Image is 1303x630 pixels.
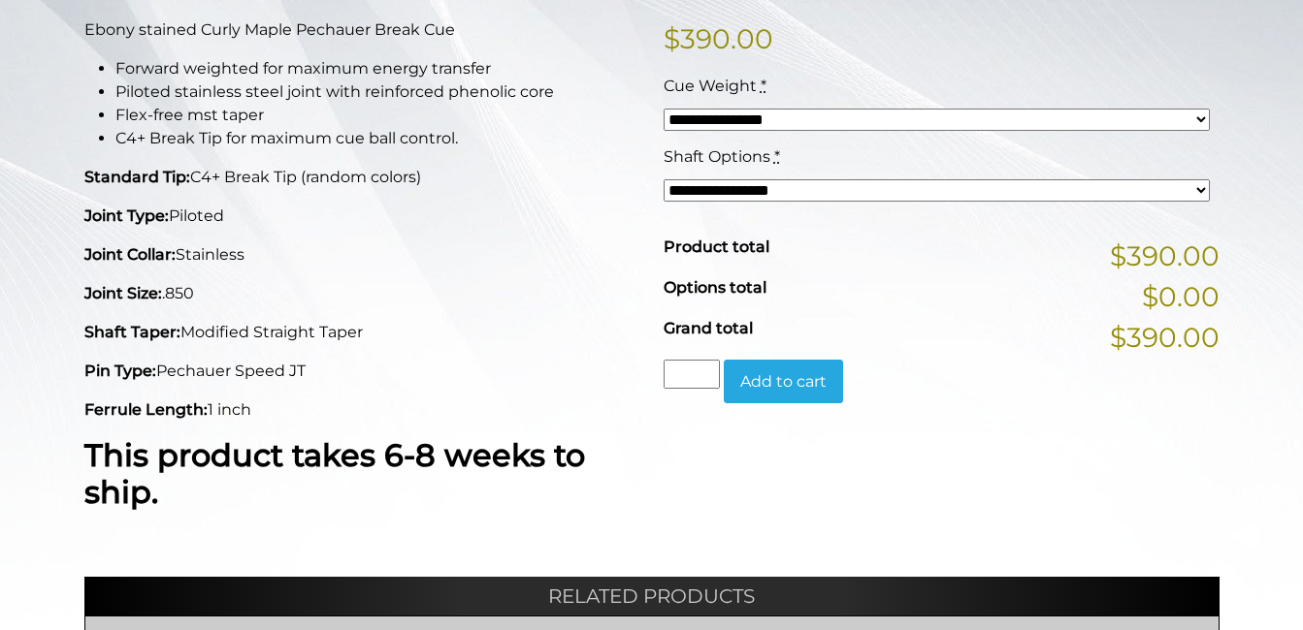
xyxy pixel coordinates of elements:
[84,18,640,42] p: Ebony stained Curly Maple Pechauer Break Cue
[84,205,640,228] p: Piloted
[664,147,770,166] span: Shaft Options
[115,127,640,150] li: C4+ Break Tip for maximum cue ball control.
[724,360,843,404] button: Add to cart
[664,77,757,95] span: Cue Weight
[1110,317,1220,358] span: $390.00
[664,22,680,55] span: $
[84,360,640,383] p: Pechauer Speed JT
[84,398,640,422] p: 1 inch
[115,104,640,127] li: Flex-free mst taper
[664,278,766,297] span: Options total
[84,323,180,341] strong: Shaft Taper:
[84,206,169,225] strong: Joint Type:
[1110,236,1220,276] span: $390.00
[115,80,640,104] li: Piloted stainless steel joint with reinforced phenolic core
[84,282,640,305] p: .850
[84,577,1220,615] h2: Related products
[1142,276,1220,317] span: $0.00
[664,22,773,55] bdi: 390.00
[84,400,208,419] strong: Ferrule Length:
[664,237,769,256] span: Product total
[84,284,162,302] strong: Joint Size:
[84,166,640,189] p: C4+ Break Tip (random colors)
[84,321,640,344] p: Modified Straight Taper
[84,245,176,264] strong: Joint Collar:
[115,57,640,80] li: Forward weighted for maximum energy transfer
[84,168,190,186] strong: Standard Tip:
[84,362,156,380] strong: Pin Type:
[84,243,640,267] p: Stainless
[84,436,585,511] strong: This product takes 6-8 weeks to ship.
[664,319,753,337] span: Grand total
[761,77,766,95] abbr: required
[774,147,780,166] abbr: required
[664,360,720,389] input: Product quantity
